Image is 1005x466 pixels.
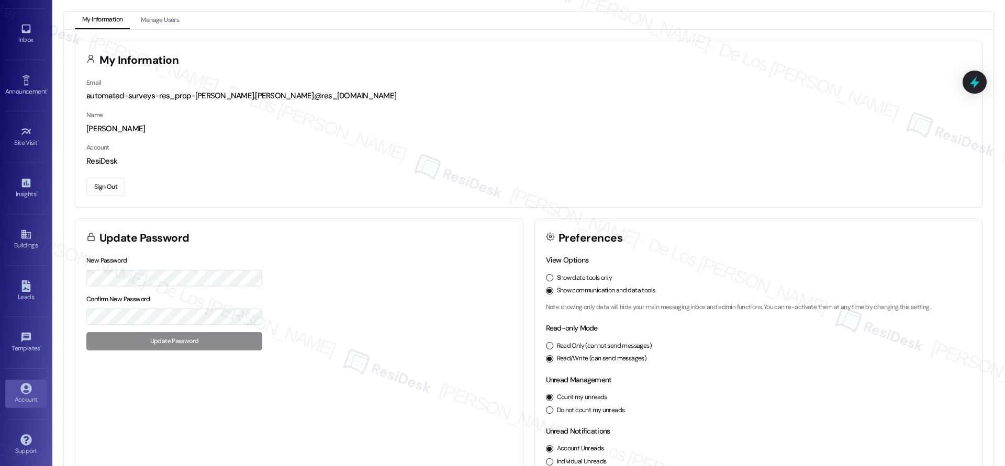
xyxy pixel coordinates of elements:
[546,303,971,312] p: Note: showing only data will hide your main messaging inbox and admin functions. You can re-activ...
[86,111,103,119] label: Name
[36,189,38,196] span: •
[86,295,150,303] label: Confirm New Password
[557,444,604,453] label: Account Unreads
[5,328,47,357] a: Templates •
[133,12,186,29] button: Manage Users
[546,323,598,333] label: Read-only Mode
[99,55,179,66] h3: My Information
[86,156,971,167] div: ResiDesk
[557,393,607,402] label: Count my unreads
[5,431,47,459] a: Support
[86,143,109,152] label: Account
[557,342,652,351] label: Read Only (cannot send messages)
[557,406,625,415] label: Do not count my unreads
[5,225,47,254] a: Buildings
[38,138,39,145] span: •
[5,174,47,202] a: Insights •
[86,78,101,87] label: Email
[75,12,130,29] button: My Information
[5,380,47,408] a: Account
[557,274,612,283] label: Show data tools only
[86,123,971,134] div: [PERSON_NAME]
[546,255,589,265] label: View Options
[546,375,612,384] label: Unread Management
[86,256,127,265] label: New Password
[5,123,47,151] a: Site Visit •
[5,20,47,48] a: Inbox
[559,233,622,244] h3: Preferences
[5,277,47,305] a: Leads
[546,426,610,436] label: Unread Notifications
[47,86,48,94] span: •
[557,286,655,295] label: Show communication and data tools
[86,178,125,196] button: Sign Out
[557,354,647,363] label: Read/Write (can send messages)
[99,233,189,244] h3: Update Password
[40,343,42,350] span: •
[86,90,971,101] div: automated-surveys-res_prop-[PERSON_NAME].[PERSON_NAME]@res_[DOMAIN_NAME]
